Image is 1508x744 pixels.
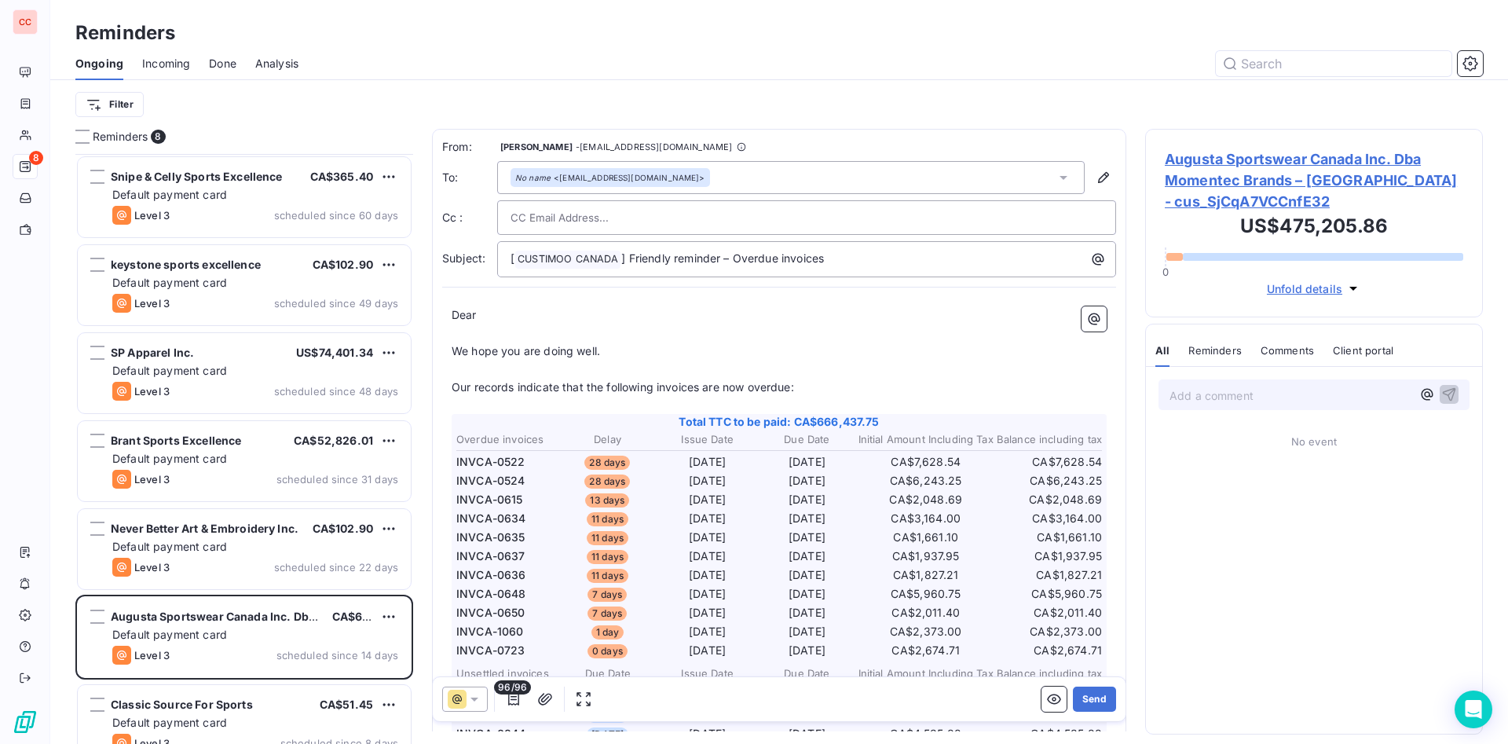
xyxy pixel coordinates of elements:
[758,453,855,471] td: [DATE]
[112,452,227,465] span: Default payment card
[587,644,628,658] span: 0 days
[456,624,524,640] span: INVCA-1060
[858,548,994,565] td: CA$1,937.95
[658,491,756,508] td: [DATE]
[442,210,497,225] label: Cc :
[996,725,1103,742] td: CA$4,535.82
[456,586,526,602] span: INVCA-0648
[456,605,525,621] span: INVCA-0650
[1162,266,1169,278] span: 0
[134,385,170,398] span: Level 3
[320,698,373,711] span: CA$51.45
[658,642,756,659] td: [DATE]
[858,665,994,682] th: Initial Amount Including Tax
[456,567,526,583] span: INVCA-0636
[996,453,1103,471] td: CA$7,628.54
[1165,148,1463,212] span: Augusta Sportswear Canada Inc. Dba Momentec Brands – [GEOGRAPHIC_DATA] - cus_SjCqA7VCCnfE32
[658,529,756,546] td: [DATE]
[274,385,398,398] span: scheduled since 48 days
[858,529,994,546] td: CA$1,661.10
[758,431,855,448] th: Due Date
[758,604,855,621] td: [DATE]
[996,642,1103,659] td: CA$2,674.71
[274,561,398,574] span: scheduled since 22 days
[500,142,573,152] span: [PERSON_NAME]
[758,548,855,565] td: [DATE]
[276,473,398,486] span: scheduled since 31 days
[858,491,994,508] td: CA$2,048.69
[296,346,373,359] span: US$74,401.34
[452,308,477,321] span: Dear
[996,585,1103,603] td: CA$5,960.75
[758,642,855,659] td: [DATE]
[996,510,1103,527] td: CA$3,164.00
[758,585,855,603] td: [DATE]
[758,566,855,584] td: [DATE]
[996,604,1103,621] td: CA$2,011.40
[558,431,657,448] th: Delay
[111,346,194,359] span: SP Apparel Inc.
[111,170,283,183] span: Snipe & Celly Sports Excellence
[996,472,1103,489] td: CA$6,243.25
[996,665,1103,682] th: Balance including tax
[1267,280,1342,297] span: Unfold details
[587,588,627,602] span: 7 days
[587,607,627,621] span: 7 days
[1291,435,1337,448] span: No event
[454,414,1104,430] span: Total TTC to be paid: CA$666,437.75
[75,154,413,744] div: grid
[858,566,994,584] td: CA$1,827.21
[456,431,557,448] th: Overdue invoices
[658,585,756,603] td: [DATE]
[456,454,525,470] span: INVCA-0522
[1261,344,1314,357] span: Comments
[112,364,227,377] span: Default payment card
[858,623,994,640] td: CA$2,373.00
[587,512,628,526] span: 11 days
[1155,344,1169,357] span: All
[75,56,123,71] span: Ongoing
[112,540,227,553] span: Default payment card
[996,548,1103,565] td: CA$1,937.95
[758,665,855,682] th: Due Date
[452,344,600,357] span: We hope you are doing well.
[658,665,756,682] th: Issue Date
[515,251,620,269] span: CUSTIMOO CANADA
[111,610,545,623] span: Augusta Sportswear Canada Inc. Dba Momentec Brands – [GEOGRAPHIC_DATA]
[858,725,994,742] td: CA$4,535.82
[313,258,373,271] span: CA$102.90
[515,172,705,183] div: <[EMAIL_ADDRESS][DOMAIN_NAME]>
[134,297,170,310] span: Level 3
[511,251,514,265] span: [
[658,472,756,489] td: [DATE]
[584,475,630,489] span: 28 days
[456,665,557,682] th: Unsettled invoices
[591,625,624,640] span: 1 day
[858,585,994,603] td: CA$5,960.75
[112,276,227,289] span: Default payment card
[758,725,855,742] td: [DATE]
[1216,51,1451,76] input: Search
[255,56,298,71] span: Analysis
[452,380,794,394] span: Our records indicate that the following invoices are now overdue:
[996,529,1103,546] td: CA$1,661.10
[274,297,398,310] span: scheduled since 49 days
[658,566,756,584] td: [DATE]
[858,431,994,448] th: Initial Amount Including Tax
[996,566,1103,584] td: CA$1,827.21
[515,172,551,183] em: No name
[442,251,485,265] span: Subject:
[621,251,824,265] span: ] Friendly reminder – Overdue invoices
[1073,687,1116,712] button: Send
[587,728,628,742] span: [DATE]
[587,569,628,583] span: 11 days
[658,548,756,565] td: [DATE]
[111,522,298,535] span: Never Better Art & Embroidery Inc.
[332,610,418,623] span: CA$666,437.75
[585,493,629,508] span: 13 days
[456,548,525,564] span: INVCA-0637
[456,643,525,658] span: INVCA-0723
[1188,344,1241,357] span: Reminders
[996,491,1103,508] td: CA$2,048.69
[658,510,756,527] td: [DATE]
